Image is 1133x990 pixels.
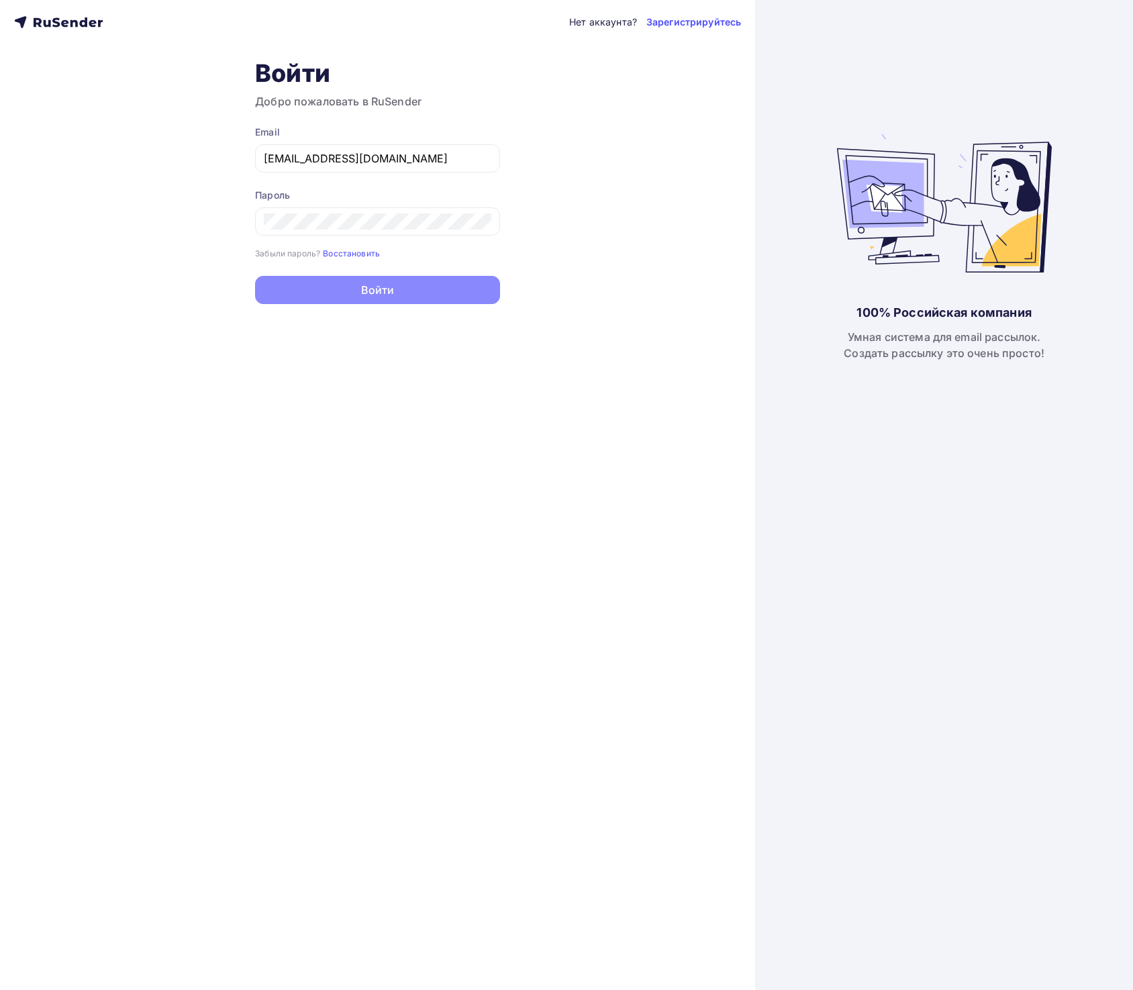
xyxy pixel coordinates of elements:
button: Войти [255,276,500,304]
div: Нет аккаунта? [569,15,637,29]
div: Email [255,126,500,139]
a: Восстановить [323,247,380,258]
h1: Войти [255,58,500,88]
div: Умная система для email рассылок. Создать рассылку это очень просто! [844,329,1044,361]
input: Укажите свой email [264,150,491,166]
div: 100% Российская компания [856,305,1031,321]
small: Забыли пароль? [255,248,320,258]
a: Зарегистрируйтесь [646,15,741,29]
div: Пароль [255,189,500,202]
small: Восстановить [323,248,380,258]
h3: Добро пожаловать в RuSender [255,93,500,109]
